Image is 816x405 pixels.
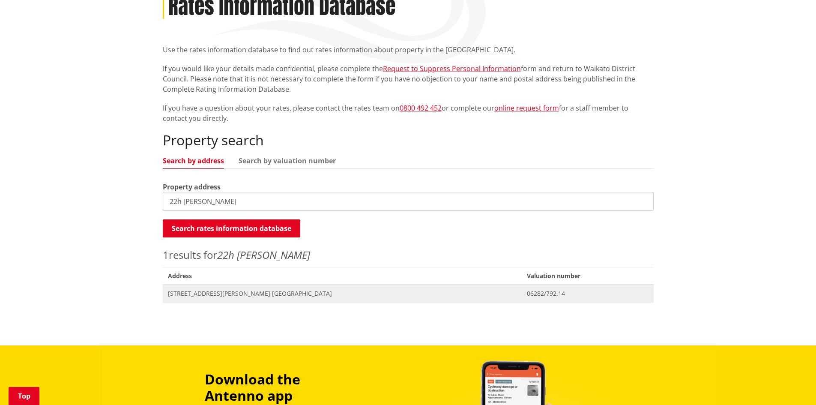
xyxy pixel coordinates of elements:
[494,103,559,113] a: online request form
[168,289,517,298] span: [STREET_ADDRESS][PERSON_NAME] [GEOGRAPHIC_DATA]
[9,387,39,405] a: Top
[163,63,654,94] p: If you would like your details made confidential, please complete the form and return to Waikato ...
[217,248,310,262] em: 22h [PERSON_NAME]
[205,371,360,404] h3: Download the Antenno app
[400,103,442,113] a: 0800 492 452
[163,182,221,192] label: Property address
[163,219,300,237] button: Search rates information database
[777,369,807,400] iframe: Messenger Launcher
[383,64,521,73] a: Request to Suppress Personal Information
[163,247,654,263] p: results for
[163,192,654,211] input: e.g. Duke Street NGARUAWAHIA
[522,267,653,285] span: Valuation number
[163,45,654,55] p: Use the rates information database to find out rates information about property in the [GEOGRAPHI...
[163,248,169,262] span: 1
[163,132,654,148] h2: Property search
[527,289,648,298] span: 06282/792.14
[163,157,224,164] a: Search by address
[239,157,336,164] a: Search by valuation number
[163,285,654,302] a: [STREET_ADDRESS][PERSON_NAME] [GEOGRAPHIC_DATA] 06282/792.14
[163,103,654,123] p: If you have a question about your rates, please contact the rates team on or complete our for a s...
[163,267,522,285] span: Address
